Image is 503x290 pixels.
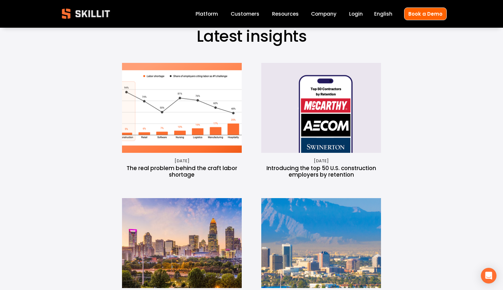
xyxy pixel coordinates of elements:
[266,164,376,179] a: Introducing the top 50 U.S. construction employers by retention
[115,198,249,288] img: Craft labor insights in Charlotte, NC
[272,10,299,18] span: Resources
[101,63,263,153] img: The real problem behind the craft labor shortage
[349,9,363,18] a: Login
[122,63,242,153] a: The real problem behind the craft labor shortage
[231,9,259,18] a: Customers
[122,198,242,288] a: Craft labor insights in Charlotte, NC
[127,164,237,179] a: The real problem behind the craft labor shortage
[174,158,189,164] time: [DATE]
[404,7,447,20] a: Book a Demo
[314,158,329,164] time: [DATE]
[481,268,496,283] div: Open Intercom Messenger
[374,10,392,18] span: English
[253,63,388,153] img: Introducing the top 50 U.S. construction employers by retention
[122,27,381,46] h1: Latest insights
[56,4,116,23] img: Skillit
[261,198,381,288] a: Craft labor insights in Phoenix
[374,9,392,18] div: language picker
[196,9,218,18] a: Platform
[166,198,476,288] img: Craft labor insights in Phoenix
[261,63,381,153] a: Introducing the top 50 U.S. construction employers by retention
[272,9,299,18] a: folder dropdown
[311,9,336,18] a: Company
